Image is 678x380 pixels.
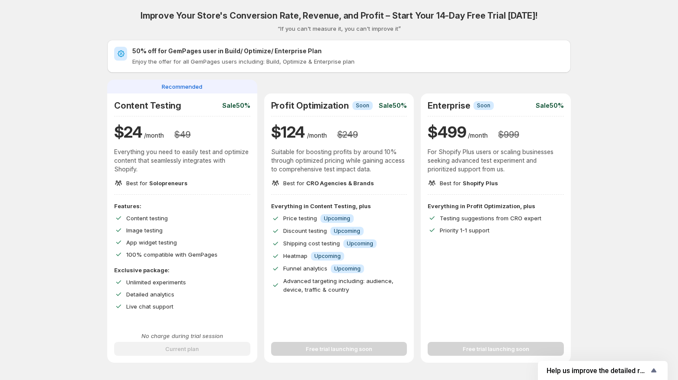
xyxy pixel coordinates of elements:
span: Priority 1-1 support [440,227,489,234]
p: No charge during trial session [114,332,250,340]
p: Enjoy the offer for all GemPages users including: Build, Optimize & Enterprise plan [132,57,564,66]
span: Live chat support [126,303,173,310]
p: /month [307,131,327,140]
p: Best for [440,179,498,187]
p: Suitable for boosting profits by around 10% through optimized pricing while gaining access to com... [271,148,407,174]
p: /month [144,131,164,140]
h2: Enterprise [428,100,470,111]
span: Content testing [126,215,168,222]
p: Features: [114,202,250,210]
span: Upcoming [347,240,373,247]
h3: $ 249 [337,129,358,140]
span: Upcoming [314,253,341,260]
p: Best for [126,179,188,187]
span: Shopify Plus [463,180,498,187]
button: Show survey - Help us improve the detailed report for A/B campaigns [547,365,659,376]
span: 100% compatible with GemPages [126,251,217,258]
h1: $ 124 [271,122,305,142]
p: Everything in Profit Optimization, plus [428,202,564,210]
span: Solopreneurs [149,180,188,187]
h1: $ 499 [428,122,466,142]
h2: Profit Optimization [271,100,349,111]
h2: 50% off for GemPages user in Build/ Optimize/ Enterprise Plan [132,47,564,55]
span: Testing suggestions from CRO expert [440,215,541,222]
span: Upcoming [334,228,360,235]
span: Soon [477,102,490,109]
span: Heatmap [283,252,307,259]
span: Price testing [283,215,317,222]
p: For Shopify Plus users or scaling businesses seeking advanced test experiment and prioritized sup... [428,148,564,174]
span: Recommended [162,82,202,91]
span: Upcoming [324,215,350,222]
span: Image testing [126,227,163,234]
p: Exclusive package: [114,266,250,274]
p: Everything in Content Testing, plus [271,202,407,210]
p: Best for [283,179,374,187]
p: Sale 50% [536,101,564,110]
span: Shipping cost testing [283,240,340,247]
span: Upcoming [334,265,361,272]
span: Funnel analytics [283,265,327,272]
p: Everything you need to easily test and optimize content that seamlessly integrates with Shopify. [114,148,250,174]
span: Advanced targeting including: audience, device, traffic & country [283,277,393,293]
span: Help us improve the detailed report for A/B campaigns [547,367,649,375]
p: “If you can't measure it, you can't improve it” [278,24,401,33]
span: Unlimited experiments [126,279,186,286]
span: App widget testing [126,239,177,246]
h2: Content Testing [114,100,181,111]
span: Discount testing [283,227,327,234]
p: /month [468,131,488,140]
h2: Improve Your Store's Conversion Rate, Revenue, and Profit – Start Your 14-Day Free Trial [DATE]! [141,10,537,21]
h3: $ 999 [498,129,519,140]
span: Detailed analytics [126,291,174,298]
h1: $ 24 [114,122,142,142]
span: Soon [356,102,369,109]
p: Sale 50% [379,101,407,110]
span: CRO Agencies & Brands [306,180,374,187]
p: Sale 50% [222,101,250,110]
h3: $ 49 [174,129,190,140]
